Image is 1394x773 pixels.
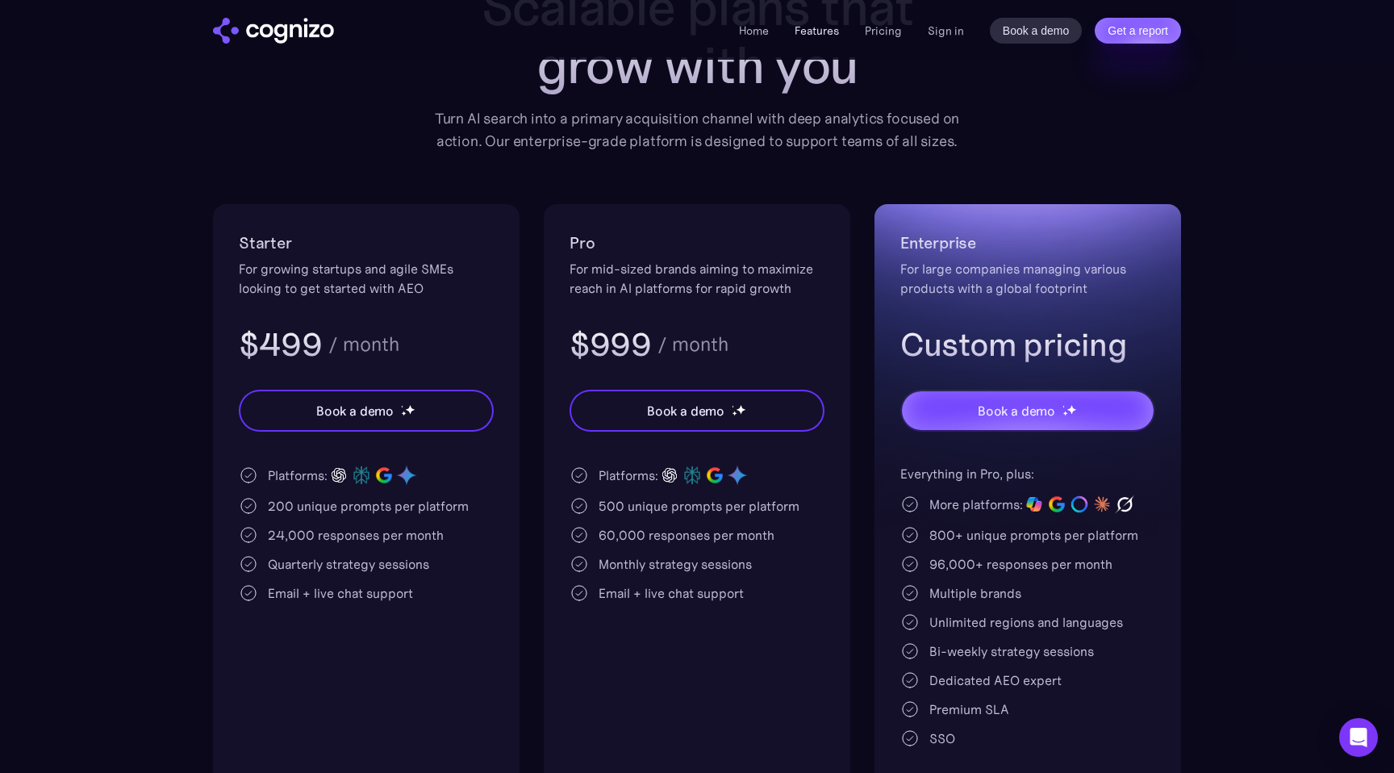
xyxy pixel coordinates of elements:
[423,107,971,153] div: Turn AI search into a primary acquisition channel with deep analytics focused on action. Our ente...
[732,411,737,416] img: star
[732,405,734,407] img: star
[570,324,651,366] h3: $999
[929,700,1009,719] div: Premium SLA
[570,230,824,256] h2: Pro
[268,583,413,603] div: Email + live chat support
[213,18,334,44] a: home
[239,324,322,366] h3: $499
[1062,405,1065,407] img: star
[268,525,444,545] div: 24,000 responses per month
[599,583,744,603] div: Email + live chat support
[239,259,494,298] div: For growing startups and agile SMEs looking to get started with AEO
[570,390,824,432] a: Book a demostarstarstar
[929,554,1112,574] div: 96,000+ responses per month
[316,401,394,420] div: Book a demo
[739,23,769,38] a: Home
[1339,718,1378,757] div: Open Intercom Messenger
[928,21,964,40] a: Sign in
[570,259,824,298] div: For mid-sized brands aiming to maximize reach in AI platforms for rapid growth
[900,259,1155,298] div: For large companies managing various products with a global footprint
[900,230,1155,256] h2: Enterprise
[736,404,746,415] img: star
[599,466,658,485] div: Platforms:
[900,324,1155,366] h3: Custom pricing
[795,23,839,38] a: Features
[929,583,1021,603] div: Multiple brands
[990,18,1083,44] a: Book a demo
[599,554,752,574] div: Monthly strategy sessions
[405,404,415,415] img: star
[268,466,328,485] div: Platforms:
[657,335,728,354] div: / month
[865,23,902,38] a: Pricing
[599,496,799,516] div: 500 unique prompts per platform
[599,525,774,545] div: 60,000 responses per month
[1066,404,1077,415] img: star
[929,495,1023,514] div: More platforms:
[647,401,724,420] div: Book a demo
[929,525,1138,545] div: 800+ unique prompts per platform
[929,671,1062,690] div: Dedicated AEO expert
[328,335,399,354] div: / month
[929,729,955,748] div: SSO
[900,464,1155,483] div: Everything in Pro, plus:
[268,496,469,516] div: 200 unique prompts per platform
[239,390,494,432] a: Book a demostarstarstar
[401,405,403,407] img: star
[401,411,407,416] img: star
[213,18,334,44] img: cognizo logo
[929,641,1094,661] div: Bi-weekly strategy sessions
[268,554,429,574] div: Quarterly strategy sessions
[929,612,1123,632] div: Unlimited regions and languages
[239,230,494,256] h2: Starter
[1095,18,1181,44] a: Get a report
[900,390,1155,432] a: Book a demostarstarstar
[978,401,1055,420] div: Book a demo
[1062,411,1068,416] img: star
